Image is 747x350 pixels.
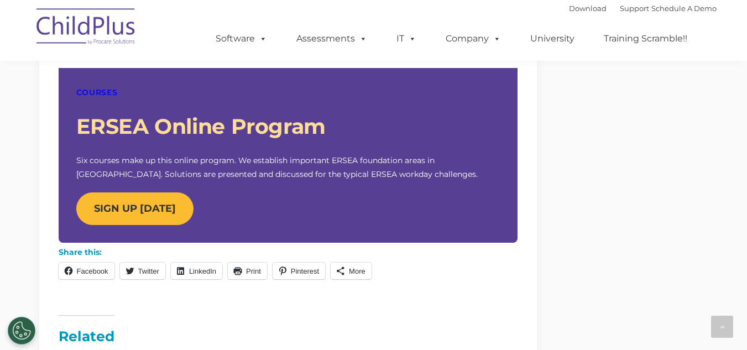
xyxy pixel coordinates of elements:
span: More [349,267,365,275]
a: LinkedIn [171,263,222,279]
img: ChildPlus by Procare Solutions [31,1,142,56]
span: LinkedIn [189,267,216,275]
span: Twitter [138,267,159,275]
a: Pinterest [273,263,325,279]
a: Download [569,4,607,13]
a: Print [228,263,267,279]
a: Software [205,28,278,50]
p: Six courses make up this online program. We establish important ERSEA foundation areas in [GEOGRA... [76,154,500,181]
a: Assessments [285,28,378,50]
a: Schedule A Demo [651,4,717,13]
em: Related [59,315,114,344]
iframe: Chat Widget [692,297,747,350]
a: IT [385,28,427,50]
a: Support [620,4,649,13]
span: Facebook [77,267,108,275]
p: Courses [76,86,500,100]
a: SIGN UP [DATE] [76,192,194,225]
h3: Share this: [59,248,102,256]
a: More [331,263,372,279]
span: Print [246,267,261,275]
strong: ERSEA Online Program [76,113,326,139]
button: Cookies Settings [8,317,35,344]
strong: SIGN UP [DATE] [94,202,176,215]
a: Facebook [59,263,114,279]
a: University [519,28,586,50]
span: Pinterest [291,267,319,275]
a: Training Scramble!! [593,28,698,50]
font: | [569,4,717,13]
a: Twitter [120,263,165,279]
a: Company [435,28,512,50]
